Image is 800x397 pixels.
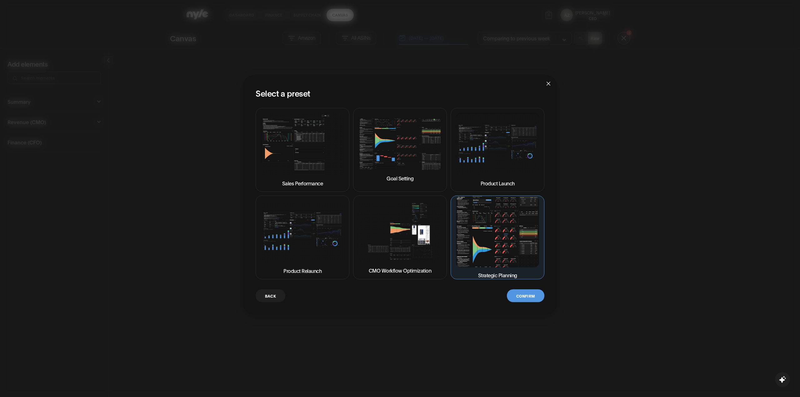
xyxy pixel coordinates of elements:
img: Product Launch [456,113,539,175]
img: CMO Workflow Optimization [358,201,442,263]
button: Goal Setting [353,108,447,192]
button: Strategic Planning [451,196,544,279]
p: Sales Performance [282,179,323,187]
p: CMO Workflow Optimization [369,267,432,274]
p: Product Relaunch [283,267,322,274]
button: Close [540,75,557,92]
button: Product Launch [451,108,544,192]
button: Confirm [507,289,544,302]
button: CMO Workflow Optimization [353,196,447,279]
button: Sales Performance [256,108,349,192]
p: Strategic Planning [478,271,517,279]
span: close [546,81,551,86]
img: Product Relaunch [261,201,344,263]
img: Goal Setting [358,118,442,171]
img: Sales Performance [261,113,344,175]
img: Strategic Planning [456,196,539,267]
h2: Select a preset [256,88,544,98]
button: Product Relaunch [256,196,349,279]
p: Goal Setting [387,174,413,182]
button: Back [256,289,285,302]
p: Product Launch [481,179,515,187]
